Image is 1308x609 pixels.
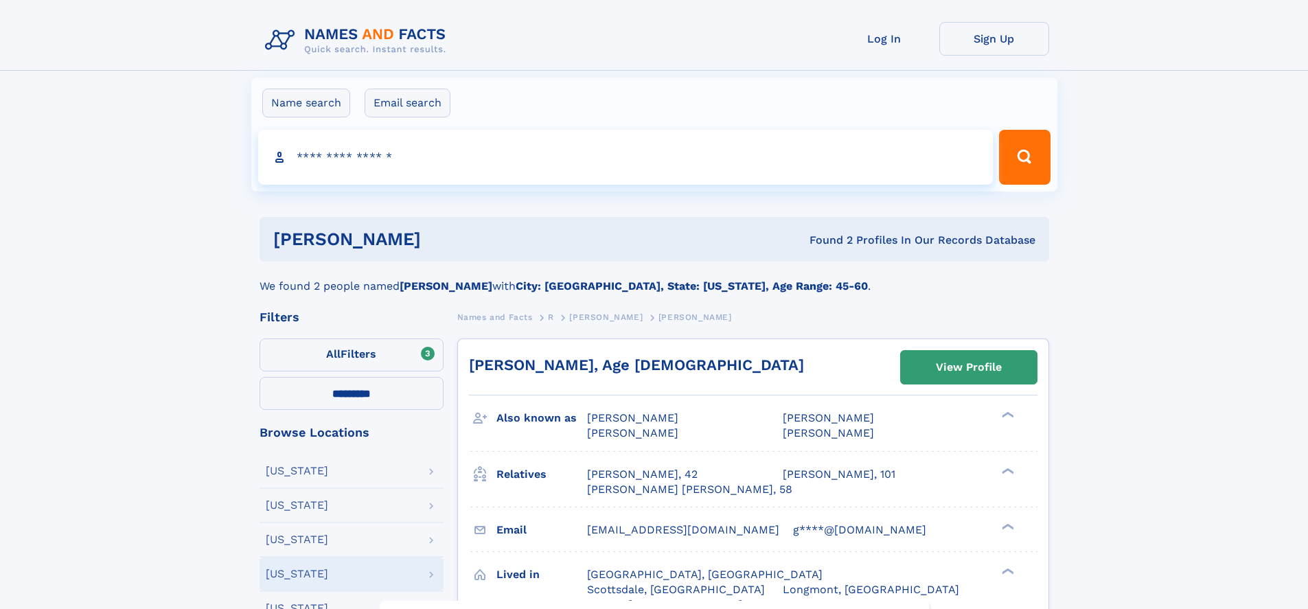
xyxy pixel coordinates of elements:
[783,411,874,424] span: [PERSON_NAME]
[548,308,554,325] a: R
[266,568,328,579] div: [US_STATE]
[260,262,1049,295] div: We found 2 people named with .
[829,22,939,56] a: Log In
[260,311,444,323] div: Filters
[260,22,457,59] img: Logo Names and Facts
[258,130,994,185] input: search input
[587,523,779,536] span: [EMAIL_ADDRESS][DOMAIN_NAME]
[260,338,444,371] label: Filters
[587,426,678,439] span: [PERSON_NAME]
[936,352,1002,383] div: View Profile
[326,347,341,360] span: All
[783,583,959,596] span: Longmont, [GEOGRAPHIC_DATA]
[266,500,328,511] div: [US_STATE]
[783,426,874,439] span: [PERSON_NAME]
[496,563,587,586] h3: Lived in
[262,89,350,117] label: Name search
[587,482,792,497] a: [PERSON_NAME] [PERSON_NAME], 58
[587,583,765,596] span: Scottsdale, [GEOGRAPHIC_DATA]
[615,233,1035,248] div: Found 2 Profiles In Our Records Database
[901,351,1037,384] a: View Profile
[569,312,643,322] span: [PERSON_NAME]
[273,231,615,248] h1: [PERSON_NAME]
[365,89,450,117] label: Email search
[496,406,587,430] h3: Also known as
[496,463,587,486] h3: Relatives
[587,467,698,482] a: [PERSON_NAME], 42
[999,130,1050,185] button: Search Button
[587,568,823,581] span: [GEOGRAPHIC_DATA], [GEOGRAPHIC_DATA]
[998,411,1015,420] div: ❯
[266,466,328,476] div: [US_STATE]
[658,312,732,322] span: [PERSON_NAME]
[998,566,1015,575] div: ❯
[400,279,492,292] b: [PERSON_NAME]
[998,466,1015,475] div: ❯
[783,467,895,482] a: [PERSON_NAME], 101
[469,356,804,374] a: [PERSON_NAME], Age [DEMOGRAPHIC_DATA]
[548,312,554,322] span: R
[569,308,643,325] a: [PERSON_NAME]
[260,426,444,439] div: Browse Locations
[496,518,587,542] h3: Email
[939,22,1049,56] a: Sign Up
[587,411,678,424] span: [PERSON_NAME]
[998,522,1015,531] div: ❯
[516,279,868,292] b: City: [GEOGRAPHIC_DATA], State: [US_STATE], Age Range: 45-60
[266,534,328,545] div: [US_STATE]
[457,308,533,325] a: Names and Facts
